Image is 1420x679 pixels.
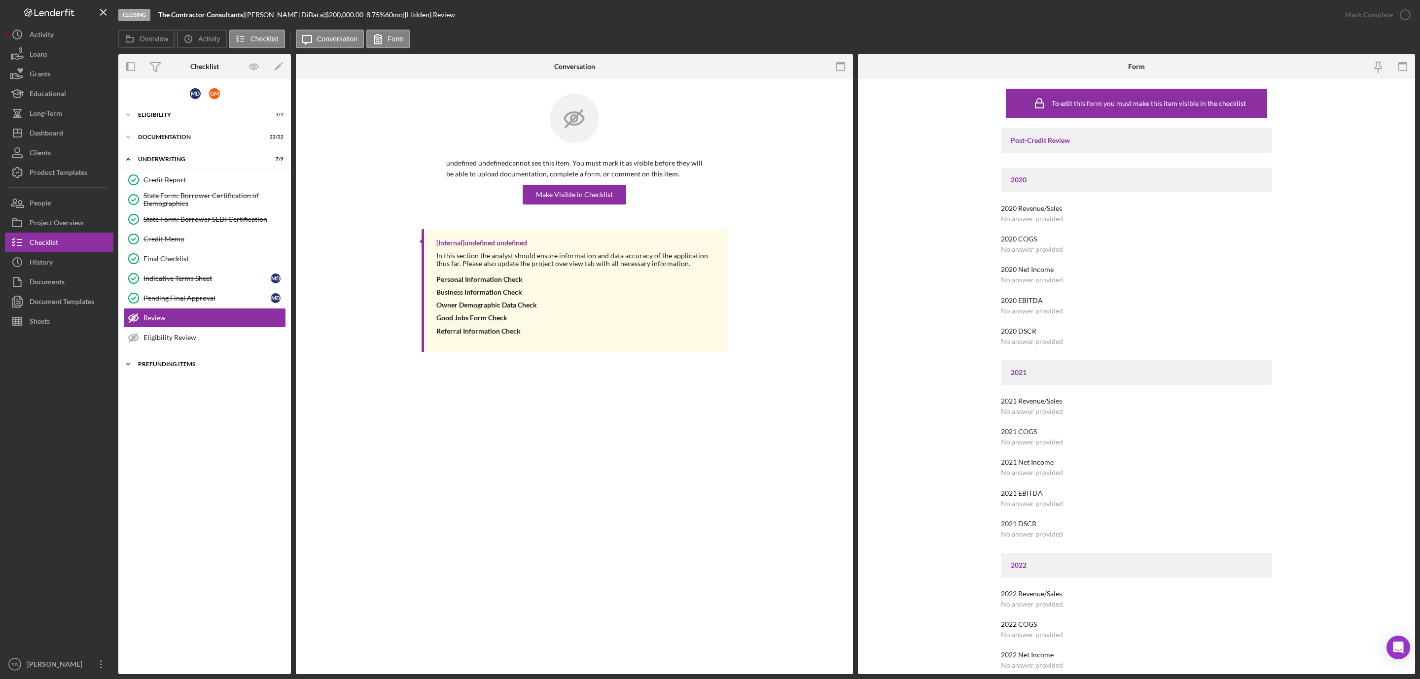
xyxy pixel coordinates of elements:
[554,63,595,70] div: Conversation
[158,11,245,19] div: |
[143,294,271,302] div: Pending Final Approval
[523,185,626,204] button: Make Visible in Checklist
[198,35,220,43] label: Activity
[1001,297,1272,305] div: 2020 EBITDA
[30,64,50,86] div: Grants
[317,35,358,43] label: Conversation
[1001,530,1063,538] div: No answer provided
[1001,397,1272,405] div: 2021 Revenue/Sales
[5,292,113,311] button: Document Templates
[190,88,201,99] div: M D
[143,215,285,223] div: State Form: Borrower SEDI Certification
[30,233,58,255] div: Checklist
[1001,438,1063,446] div: No answer provided
[5,103,113,123] button: Long-Term
[158,10,243,19] b: The Contractor Consultants
[1128,63,1145,70] div: Form
[123,170,286,190] a: Credit Report
[388,35,404,43] label: Form
[5,84,113,103] button: Educational
[436,288,717,296] div: Business Information Check
[190,63,219,70] div: Checklist
[436,275,717,283] div: Personal Information Check
[1001,276,1063,284] div: No answer provided
[296,30,364,48] button: Conversation
[229,30,285,48] button: Checklist
[30,25,54,47] div: Activity
[436,301,717,309] div: Owner Demographic Data Check
[1052,100,1246,107] div: To edit this form you must make this item visible in the checklist
[123,288,286,308] a: Pending Final ApprovalMD
[1001,620,1272,628] div: 2022 COGS
[30,143,51,165] div: Clients
[30,103,62,126] div: Long-Term
[366,30,410,48] button: Form
[143,274,271,282] div: Indicative Terms Sheet
[143,192,285,207] div: State Form: Borrower Certification of Demographics
[5,123,113,143] a: Dashboard
[1001,266,1272,273] div: 2020 Net Income
[1001,407,1063,415] div: No answer provided
[271,293,281,303] div: M D
[1001,245,1063,253] div: No answer provided
[1345,5,1393,25] div: Mark Complete
[30,272,65,294] div: Documents
[5,311,113,331] button: Sheets
[5,272,113,292] button: Documents
[138,112,259,118] div: Eligibility
[5,163,113,182] button: Product Templates
[30,44,47,67] div: Loans
[1001,651,1272,659] div: 2022 Net Income
[123,269,286,288] a: Indicative Terms SheetMD
[436,252,717,275] div: In this section the analyst should ensure information and data accuracy of the application thus f...
[177,30,226,48] button: Activity
[25,654,89,677] div: [PERSON_NAME]
[5,64,113,84] button: Grants
[1001,469,1063,476] div: No answer provided
[5,25,113,44] a: Activity
[5,44,113,64] button: Loans
[5,193,113,213] a: People
[143,334,285,341] div: Eligibility Review
[30,193,51,215] div: People
[143,176,285,184] div: Credit Report
[403,11,455,19] div: | [Hidden] Review
[1001,458,1272,466] div: 2021 Net Income
[1011,561,1262,569] div: 2022
[1335,5,1415,25] button: Mark Complete
[118,9,150,21] div: Closing
[1001,327,1272,335] div: 2020 DSCR
[143,255,285,263] div: Final Checklist
[30,311,50,334] div: Sheets
[266,156,284,162] div: 7 / 9
[30,163,87,185] div: Product Templates
[138,134,259,140] div: Documentation
[138,361,279,367] div: Prefunding Items
[5,233,113,252] button: Checklist
[30,292,94,314] div: Document Templates
[118,30,175,48] button: Overview
[30,84,66,106] div: Educational
[366,11,385,19] div: 8.75 %
[5,143,113,163] button: Clients
[1001,428,1272,436] div: 2021 COGS
[123,328,286,347] a: Eligibility Review
[143,314,285,322] div: Review
[266,112,284,118] div: 7 / 7
[436,239,527,247] div: [Internal] undefined undefined
[140,35,168,43] label: Overview
[271,273,281,283] div: M D
[1001,489,1272,497] div: 2021 EBITDA
[1001,631,1063,639] div: No answer provided
[5,654,113,674] button: SS[PERSON_NAME]
[1001,520,1272,528] div: 2021 DSCR
[436,327,717,335] div: Referral Information Check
